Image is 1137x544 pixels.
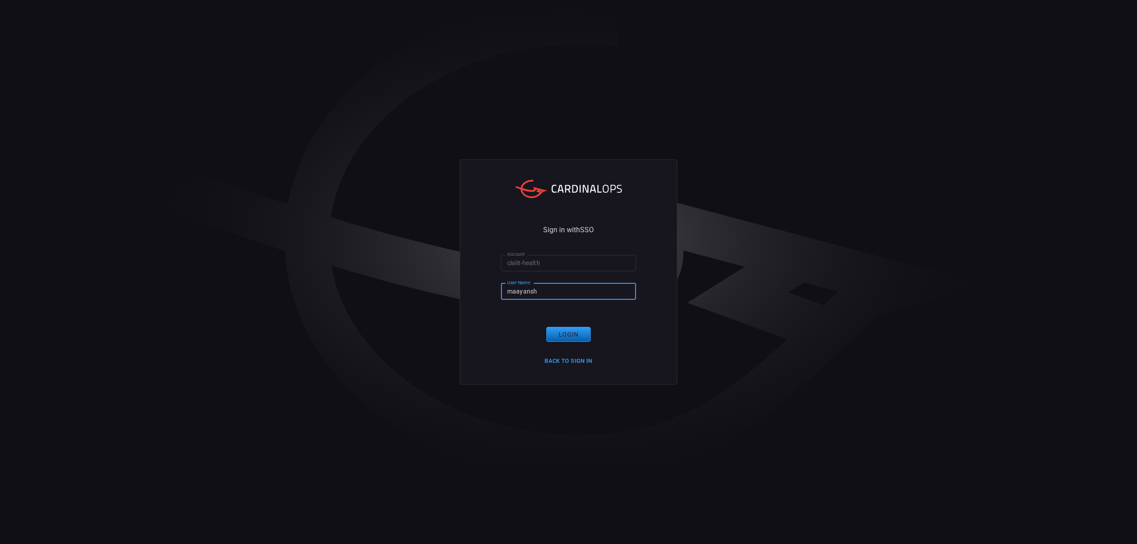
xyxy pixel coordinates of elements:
[501,283,636,300] input: Type your user name
[539,354,598,368] button: Back to Sign in
[507,251,525,258] label: Account
[543,226,594,234] span: Sign in with SSO
[507,279,530,286] label: User Name
[501,255,636,271] input: Type your account
[546,327,591,342] button: Login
